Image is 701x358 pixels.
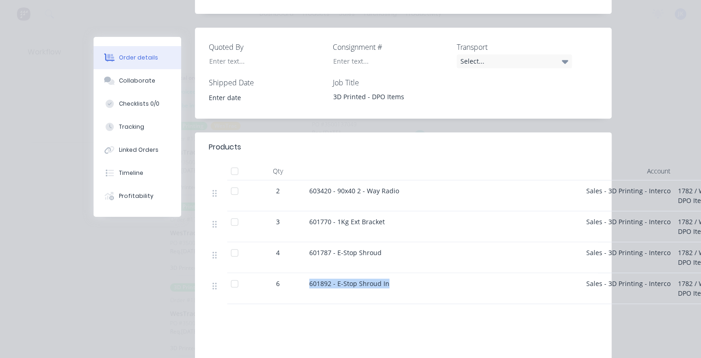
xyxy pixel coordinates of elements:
div: Order details [119,54,158,62]
div: Sales - 3D Printing - Interco [582,273,674,304]
input: Enter date [202,90,317,104]
span: 601787 - E-Stop Shroud [309,248,382,257]
span: 2 [276,186,280,196]
label: Transport [457,42,572,53]
span: 4 [276,248,280,257]
div: Checklists 0/0 [119,100,159,108]
div: Qty [250,162,306,180]
span: 601892 - E-Stop Shroud In [309,279,389,288]
label: Shipped Date [209,77,324,88]
button: Timeline [94,161,181,185]
span: 3 [276,217,280,227]
div: Account [582,162,674,180]
div: Products [209,142,241,153]
label: Consignment # [333,42,448,53]
span: 603420 - 90x40 2 - Way Radio [309,186,399,195]
button: Linked Orders [94,138,181,161]
div: Profitability [119,192,153,200]
button: Collaborate [94,69,181,92]
label: Job Title [333,77,448,88]
div: Tracking [119,123,144,131]
div: Sales - 3D Printing - Interco [582,180,674,211]
div: Sales - 3D Printing - Interco [582,211,674,242]
label: Quoted By [209,42,324,53]
div: Select... [457,54,572,68]
div: Collaborate [119,77,155,85]
button: Tracking [94,115,181,138]
button: Order details [94,46,181,69]
button: Profitability [94,185,181,208]
span: 6 [276,279,280,288]
div: Linked Orders [119,146,159,154]
div: 3D Printed - DPO Items [326,90,441,103]
button: Checklists 0/0 [94,92,181,115]
div: Timeline [119,169,143,177]
div: Sales - 3D Printing - Interco [582,242,674,273]
span: 601770 - 1Kg Ext Bracket [309,217,385,226]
